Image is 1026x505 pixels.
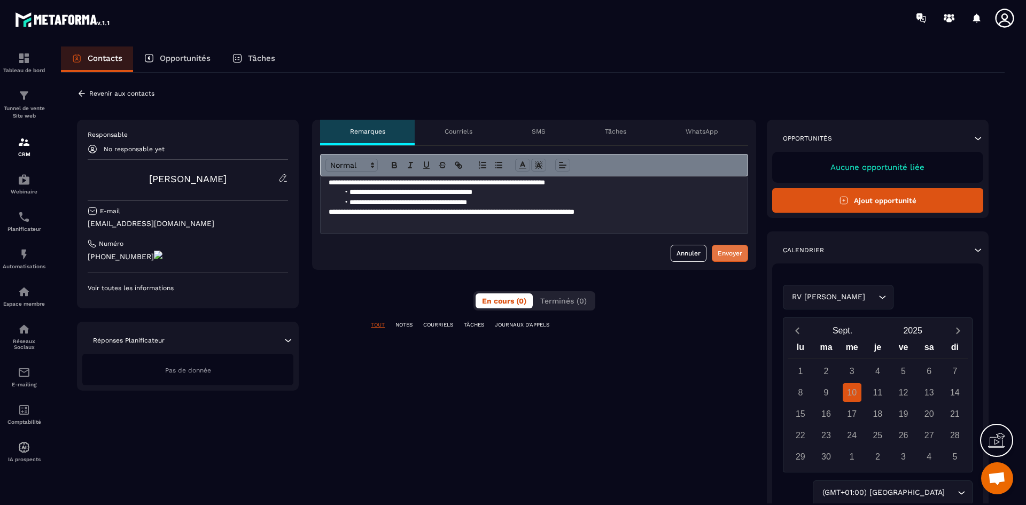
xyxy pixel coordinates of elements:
div: 2 [868,447,887,466]
span: RV [PERSON_NAME] [790,291,868,303]
div: ve [890,340,916,359]
p: Espace membre [3,301,45,307]
p: Opportunités [783,134,832,143]
p: Numéro [99,239,123,248]
p: IA prospects [3,456,45,462]
a: Tâches [221,46,286,72]
div: 24 [843,426,861,445]
p: Aucune opportunité liée [783,162,973,172]
div: Search for option [813,480,973,505]
div: Ouvrir le chat [981,462,1013,494]
div: sa [916,340,942,359]
p: Planificateur [3,226,45,232]
a: Opportunités [133,46,221,72]
div: 13 [920,383,938,402]
p: SMS [532,127,546,136]
img: actions-icon.png [154,251,162,259]
p: Revenir aux contacts [89,90,154,97]
div: 3 [894,447,913,466]
p: Courriels [445,127,472,136]
input: Search for option [868,291,876,303]
p: Réseaux Sociaux [3,338,45,350]
div: 10 [843,383,861,402]
div: 3 [843,362,861,380]
div: 5 [894,362,913,380]
div: Envoyer [718,248,742,259]
img: automations [18,285,30,298]
a: formationformationTableau de bord [3,44,45,81]
div: Calendar days [788,362,968,466]
div: 6 [920,362,938,380]
img: automations [18,441,30,454]
a: [PERSON_NAME] [149,173,227,184]
div: 15 [791,405,810,423]
div: 25 [868,426,887,445]
img: scheduler [18,211,30,223]
div: 16 [817,405,836,423]
span: Pas de donnée [165,367,211,374]
p: TÂCHES [464,321,484,329]
div: 8 [791,383,810,402]
p: Tableau de bord [3,67,45,73]
span: En cours (0) [482,297,526,305]
div: 30 [817,447,836,466]
button: En cours (0) [476,293,533,308]
p: Contacts [88,53,122,63]
p: NOTES [395,321,413,329]
a: Contacts [61,46,133,72]
p: E-mailing [3,382,45,387]
p: Webinaire [3,189,45,195]
button: Open years overlay [877,321,948,340]
button: Ajout opportunité [772,188,983,213]
p: Voir toutes les informations [88,284,288,292]
div: 18 [868,405,887,423]
img: automations [18,248,30,261]
p: Responsable [88,130,288,139]
div: 19 [894,405,913,423]
p: Calendrier [783,246,824,254]
div: 12 [894,383,913,402]
div: 1 [843,447,861,466]
div: 26 [894,426,913,445]
div: 17 [843,405,861,423]
p: Tâches [248,53,275,63]
p: JOURNAUX D'APPELS [495,321,549,329]
div: di [942,340,968,359]
a: accountantaccountantComptabilité [3,395,45,433]
p: Remarques [350,127,385,136]
img: accountant [18,403,30,416]
onoff-telecom-ce-phone-number-wrapper: [PHONE_NUMBER] [88,252,154,261]
p: CRM [3,151,45,157]
a: emailemailE-mailing [3,358,45,395]
div: 1 [791,362,810,380]
p: Comptabilité [3,419,45,425]
img: logo [15,10,111,29]
p: No responsable yet [104,145,165,153]
img: formation [18,52,30,65]
p: E-mail [100,207,120,215]
button: Terminés (0) [534,293,593,308]
button: Envoyer [712,245,748,262]
div: 14 [945,383,964,402]
a: schedulerschedulerPlanificateur [3,203,45,240]
div: 9 [817,383,836,402]
p: Automatisations [3,263,45,269]
p: TOUT [371,321,385,329]
div: lu [788,340,813,359]
a: automationsautomationsWebinaire [3,165,45,203]
a: automationsautomationsEspace membre [3,277,45,315]
div: 4 [868,362,887,380]
button: Annuler [671,245,706,262]
img: formation [18,136,30,149]
div: je [865,340,890,359]
div: 27 [920,426,938,445]
a: formationformationTunnel de vente Site web [3,81,45,128]
p: COURRIELS [423,321,453,329]
div: 28 [945,426,964,445]
div: 4 [920,447,938,466]
div: 2 [817,362,836,380]
span: (GMT+01:00) [GEOGRAPHIC_DATA] [820,487,947,499]
div: 7 [945,362,964,380]
div: 5 [945,447,964,466]
div: 11 [868,383,887,402]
